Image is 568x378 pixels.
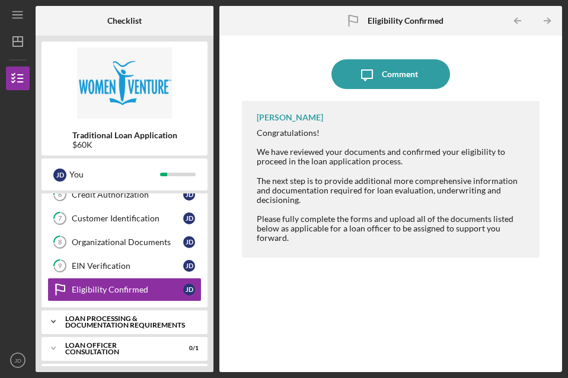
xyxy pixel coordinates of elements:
button: Comment [331,59,450,89]
a: 9EIN VerificationJD [47,254,202,278]
a: 7Customer IdentificationJD [47,207,202,230]
a: 8Organizational DocumentsJD [47,230,202,254]
div: J D [183,212,195,224]
text: JD [14,357,21,364]
div: [PERSON_NAME] [257,113,323,122]
b: Traditional Loan Application [72,131,177,140]
button: JD [6,348,30,372]
div: Congratulations! [257,128,528,138]
div: Loan Processing & Documentation Requirements [65,315,193,329]
tspan: 8 [58,239,62,246]
tspan: 7 [58,215,62,223]
div: Eligibility Confirmed [72,285,183,294]
a: Eligibility ConfirmedJD [47,278,202,301]
img: Product logo [42,47,208,119]
tspan: 9 [58,262,62,270]
div: Organizational Documents [72,237,183,247]
div: Customer Identification [72,214,183,223]
b: Checklist [107,16,142,26]
div: Loan Officer Consultation [65,342,169,355]
div: J D [183,284,195,296]
div: 0 / 1 [177,345,199,352]
b: Eligibility Confirmed [368,16,443,26]
div: You [69,164,160,185]
div: J D [183,189,195,201]
a: 6Credit AuthorizationJD [47,183,202,207]
div: J D [183,236,195,248]
div: EIN Verification [72,261,183,271]
div: We have reviewed your documents and confirmed your eligibility to proceed in the loan application... [257,147,528,166]
tspan: 6 [58,191,62,199]
div: Credit Authorization [72,190,183,199]
div: $60K [72,140,177,150]
div: The next step is to provide additional more comprehensive information and documentation required ... [257,176,528,205]
div: J D [183,260,195,272]
div: Please fully complete the forms and upload all of the documents listed below as applicable for a ... [257,214,528,243]
div: J D [53,169,66,182]
div: Comment [382,59,418,89]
